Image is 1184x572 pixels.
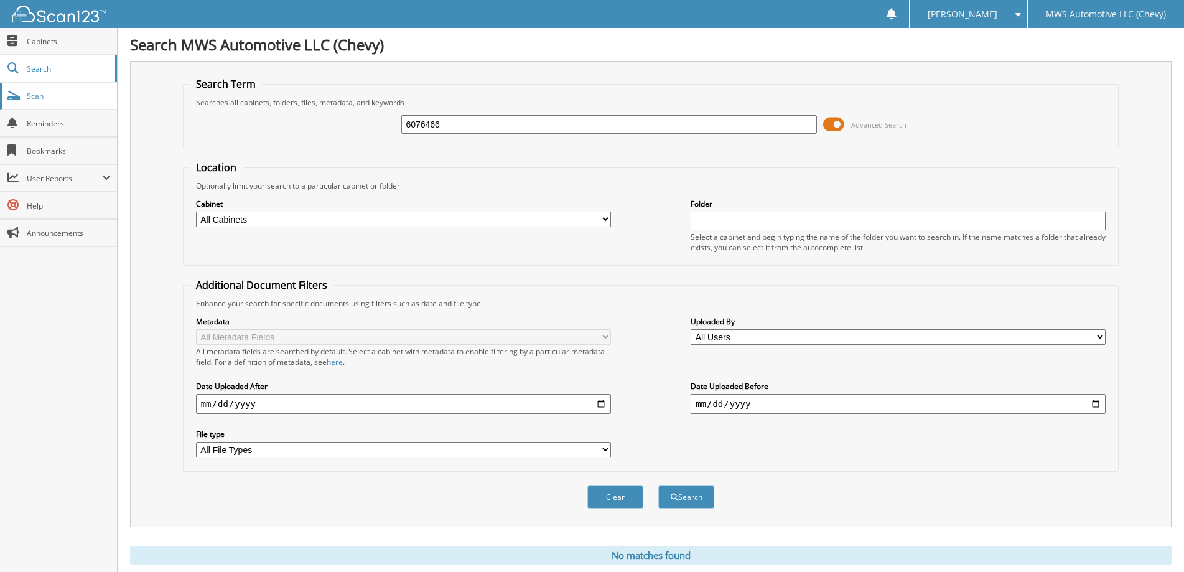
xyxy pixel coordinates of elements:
[587,485,643,509] button: Clear
[196,316,611,327] label: Metadata
[190,278,333,292] legend: Additional Document Filters
[196,381,611,391] label: Date Uploaded After
[196,394,611,414] input: start
[691,394,1106,414] input: end
[190,97,1112,108] div: Searches all cabinets, folders, files, metadata, and keywords
[130,546,1172,565] div: No matches found
[27,146,111,156] span: Bookmarks
[12,6,106,22] img: scan123-logo-white.svg
[27,200,111,211] span: Help
[190,298,1112,309] div: Enhance your search for specific documents using filters such as date and file type.
[1046,11,1166,18] span: MWS Automotive LLC (Chevy)
[196,346,611,367] div: All metadata fields are searched by default. Select a cabinet with metadata to enable filtering b...
[851,120,907,129] span: Advanced Search
[928,11,997,18] span: [PERSON_NAME]
[27,91,111,101] span: Scan
[1122,512,1184,572] iframe: Chat Widget
[27,118,111,129] span: Reminders
[27,36,111,47] span: Cabinets
[196,199,611,209] label: Cabinet
[691,199,1106,209] label: Folder
[196,429,611,439] label: File type
[691,381,1106,391] label: Date Uploaded Before
[190,77,262,91] legend: Search Term
[327,357,343,367] a: here
[27,228,111,238] span: Announcements
[27,173,102,184] span: User Reports
[691,232,1106,253] div: Select a cabinet and begin typing the name of the folder you want to search in. If the name match...
[130,34,1172,55] h1: Search MWS Automotive LLC (Chevy)
[27,63,109,74] span: Search
[190,181,1112,191] div: Optionally limit your search to a particular cabinet or folder
[691,316,1106,327] label: Uploaded By
[658,485,714,509] button: Search
[190,161,243,174] legend: Location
